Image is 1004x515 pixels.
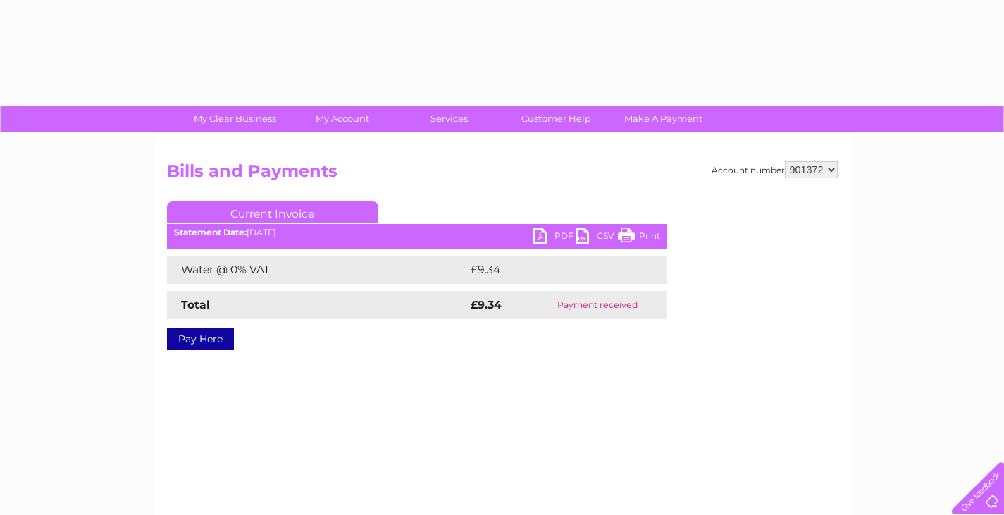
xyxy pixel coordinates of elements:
td: Payment received [528,291,667,319]
td: Water @ 0% VAT [167,256,467,284]
a: My Clear Business [177,106,293,132]
a: Make A Payment [605,106,721,132]
a: Current Invoice [167,201,378,223]
strong: Total [181,298,210,311]
b: Statement Date: [174,227,247,237]
h2: Bills and Payments [167,161,838,188]
a: PDF [533,228,576,248]
a: Customer Help [498,106,614,132]
div: Account number [712,161,838,178]
td: £9.34 [467,256,635,284]
a: CSV [576,228,618,248]
a: Services [391,106,507,132]
strong: £9.34 [471,298,502,311]
a: Pay Here [167,328,234,350]
div: [DATE] [167,228,667,237]
a: My Account [284,106,400,132]
a: Print [618,228,660,248]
